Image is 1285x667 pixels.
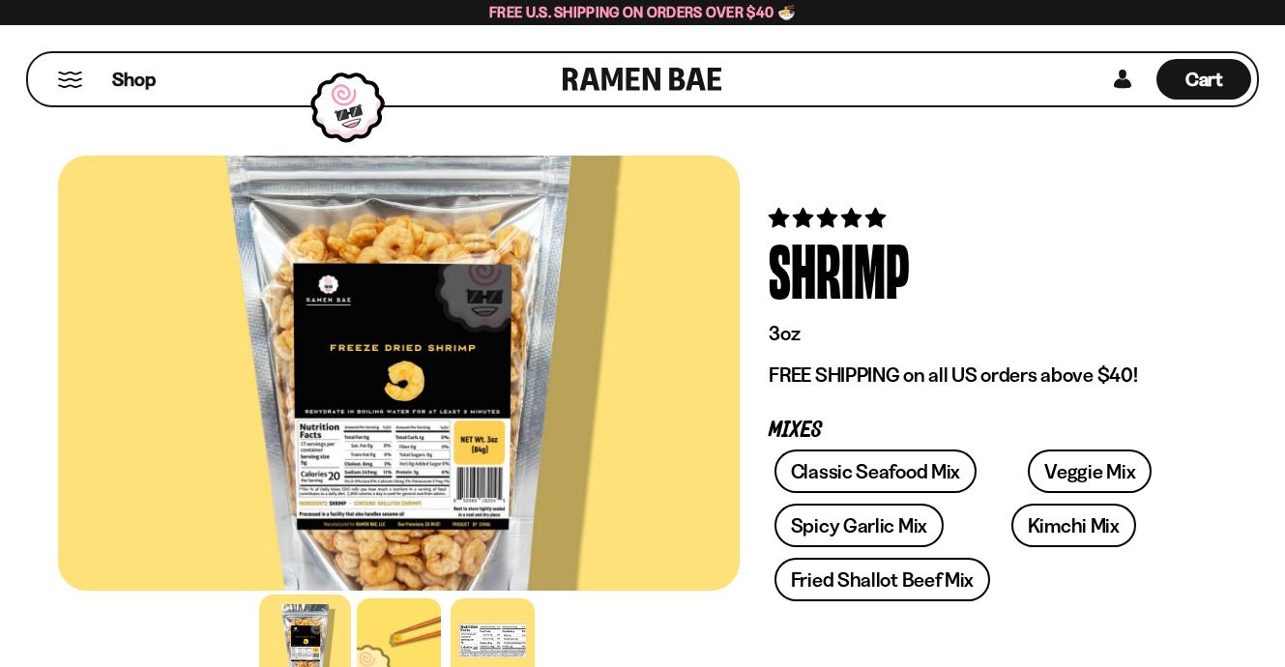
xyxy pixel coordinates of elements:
p: 3oz [769,321,1198,346]
a: Spicy Garlic Mix [774,504,944,547]
span: Cart [1185,68,1223,91]
p: FREE SHIPPING on all US orders above $40! [769,362,1198,388]
a: Kimchi Mix [1011,504,1136,547]
button: Mobile Menu Trigger [57,72,83,88]
a: Classic Seafood Mix [774,449,977,493]
p: Mixes [769,421,1198,440]
a: Veggie Mix [1028,449,1152,493]
a: Shop [112,59,156,100]
span: Shop [112,67,156,93]
div: Cart [1156,53,1251,105]
div: Shrimp [769,232,910,304]
span: Free U.S. Shipping on Orders over $40 🍜 [489,3,796,21]
span: 4.90 stars [769,206,890,230]
a: Fried Shallot Beef Mix [774,558,990,601]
